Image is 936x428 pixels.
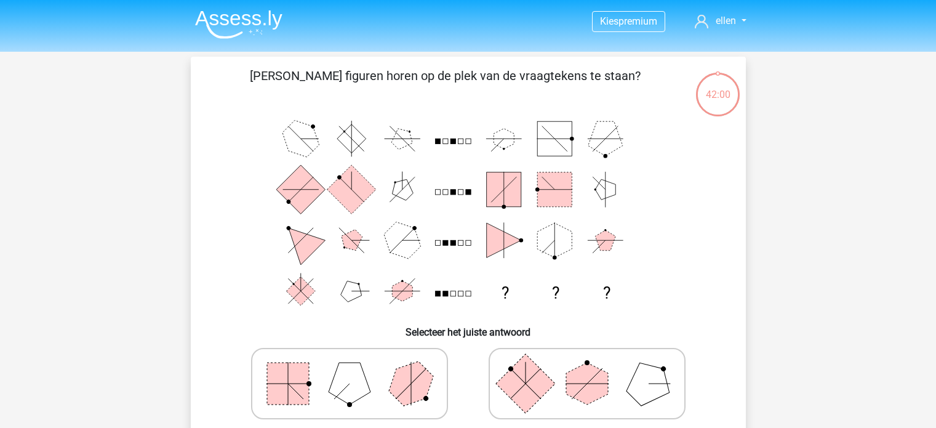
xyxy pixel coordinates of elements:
h6: Selecteer het juiste antwoord [210,317,726,338]
a: Kiespremium [593,13,665,30]
p: [PERSON_NAME] figuren horen op de plek van de vraagtekens te staan? [210,67,680,103]
span: ellen [716,15,736,26]
a: ellen [690,14,751,28]
div: 42:00 [695,71,741,102]
span: Kies [600,15,618,27]
text: ? [602,284,610,302]
text: ? [501,284,508,302]
text: ? [552,284,559,302]
img: Assessly [195,10,282,39]
span: premium [618,15,657,27]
